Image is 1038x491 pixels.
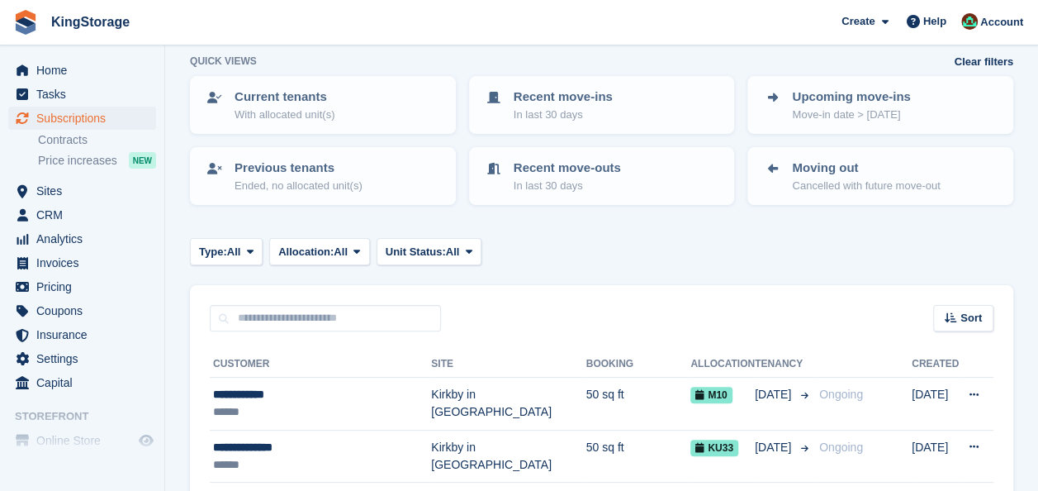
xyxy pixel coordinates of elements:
a: menu [8,203,156,226]
a: menu [8,371,156,394]
th: Booking [586,351,691,378]
th: Allocation [690,351,755,378]
span: Invoices [36,251,135,274]
p: With allocated unit(s) [235,107,334,123]
span: Settings [36,347,135,370]
th: Customer [210,351,431,378]
span: Create [841,13,874,30]
td: 50 sq ft [586,430,691,483]
a: Price increases NEW [38,151,156,169]
span: All [227,244,241,260]
span: Home [36,59,135,82]
a: Current tenants With allocated unit(s) [192,78,454,132]
p: Recent move-outs [514,159,621,178]
button: Allocation: All [269,238,370,265]
th: Tenancy [755,351,813,378]
a: menu [8,347,156,370]
a: Preview store [136,431,156,450]
img: John King [961,13,978,30]
p: Previous tenants [235,159,363,178]
span: Sites [36,179,135,203]
a: Moving out Cancelled with future move-out [749,149,1012,203]
p: Upcoming move-ins [792,88,910,107]
td: 50 sq ft [586,378,691,431]
td: [DATE] [912,378,959,431]
a: menu [8,83,156,106]
span: Capital [36,371,135,394]
span: Tasks [36,83,135,106]
button: Type: All [190,238,263,265]
td: Kirkby in [GEOGRAPHIC_DATA] [431,378,585,431]
th: Created [912,351,959,378]
span: CRM [36,203,135,226]
a: menu [8,299,156,322]
span: Coupons [36,299,135,322]
span: Online Store [36,429,135,452]
p: Ended, no allocated unit(s) [235,178,363,194]
span: Ongoing [819,441,863,454]
p: Cancelled with future move-out [792,178,940,194]
span: Sort [960,310,982,327]
a: menu [8,107,156,130]
a: Contracts [38,132,156,148]
a: Recent move-ins In last 30 days [471,78,733,132]
button: Unit Status: All [377,238,481,265]
p: In last 30 days [514,107,613,123]
span: Type: [199,244,227,260]
img: stora-icon-8386f47178a22dfd0bd8f6a31ec36ba5ce8667c1dd55bd0f319d3a0aa187defe.svg [13,10,38,35]
span: Help [923,13,946,30]
span: Insurance [36,323,135,346]
span: Price increases [38,153,117,169]
div: NEW [129,152,156,169]
span: [DATE] [755,386,794,403]
a: KingStorage [45,8,136,36]
span: Pricing [36,275,135,298]
h6: Quick views [190,54,257,69]
th: Site [431,351,585,378]
p: Recent move-ins [514,88,613,107]
a: Recent move-outs In last 30 days [471,149,733,203]
span: KU33 [690,440,738,456]
span: Analytics [36,227,135,250]
p: In last 30 days [514,178,621,194]
a: menu [8,429,156,452]
a: menu [8,179,156,203]
span: Unit Status: [386,244,446,260]
a: menu [8,227,156,250]
a: menu [8,59,156,82]
a: Upcoming move-ins Move-in date > [DATE] [749,78,1012,132]
span: Subscriptions [36,107,135,130]
span: Allocation: [278,244,334,260]
a: Previous tenants Ended, no allocated unit(s) [192,149,454,203]
a: menu [8,251,156,274]
p: Move-in date > [DATE] [792,107,910,123]
span: Storefront [15,408,164,425]
a: Clear filters [954,54,1013,70]
span: All [446,244,460,260]
p: Moving out [792,159,940,178]
span: M10 [690,387,732,403]
p: Current tenants [235,88,334,107]
span: All [334,244,348,260]
td: Kirkby in [GEOGRAPHIC_DATA] [431,430,585,483]
a: menu [8,323,156,346]
span: Account [980,14,1023,31]
a: menu [8,275,156,298]
td: [DATE] [912,430,959,483]
span: [DATE] [755,439,794,456]
span: Ongoing [819,388,863,401]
